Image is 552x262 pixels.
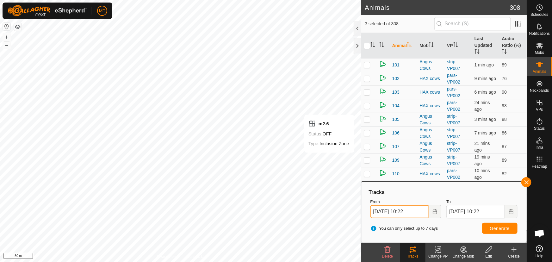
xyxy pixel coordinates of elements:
[447,141,460,153] a: strip-VP007
[474,141,490,153] span: 11 Sept 2025, 10:00 am
[474,62,494,67] span: 11 Sept 2025, 10:20 am
[365,4,510,11] h2: Animals
[392,89,400,96] span: 103
[370,225,438,232] span: You can only select up to 7 days
[379,101,387,109] img: returning on
[502,50,507,55] p-sorticon: Activate to sort
[156,254,179,259] a: Privacy Policy
[532,165,547,168] span: Heatmap
[419,171,442,177] div: HAX cows
[530,13,548,16] span: Schedules
[502,62,507,67] span: 89
[187,254,205,259] a: Contact Us
[419,89,442,96] div: HAX cows
[3,41,10,49] button: –
[392,130,400,136] span: 106
[453,43,458,48] p-sorticon: Activate to sort
[365,21,434,27] span: 3 selected of 308
[536,254,543,258] span: Help
[392,103,400,109] span: 104
[502,76,507,81] span: 76
[474,90,496,95] span: 11 Sept 2025, 10:16 am
[474,100,490,112] span: 11 Sept 2025, 9:57 am
[400,253,425,259] div: Tracks
[419,103,442,109] div: HAX cows
[499,33,527,59] th: Audio Ratio (%)
[308,131,323,136] label: Status:
[382,254,393,259] span: Delete
[502,171,507,176] span: 82
[368,189,520,196] div: Tracks
[425,253,451,259] div: Change VP
[417,33,444,59] th: Mob
[370,199,442,205] label: From
[446,199,518,205] label: To
[474,76,496,81] span: 11 Sept 2025, 10:13 am
[419,140,442,153] div: Angus Cows
[392,171,400,177] span: 110
[447,154,460,166] a: strip-VP007
[379,60,387,68] img: returning on
[419,59,442,72] div: Angus Cows
[419,75,442,82] div: HAX cows
[474,168,490,180] span: 11 Sept 2025, 10:11 am
[429,205,441,218] button: Choose Date
[308,141,319,147] label: Type:
[447,73,460,84] a: pars-VP002
[472,33,499,59] th: Last Updated
[502,144,507,149] span: 87
[447,86,460,98] a: pars-VP002
[535,51,544,54] span: Mobs
[14,23,22,31] button: Map Layers
[379,74,387,82] img: returning on
[482,223,518,234] button: Generate
[536,146,543,149] span: Infra
[434,17,511,30] input: Search (S)
[379,156,387,163] img: returning on
[527,243,552,260] a: Help
[392,143,400,150] span: 107
[502,158,507,163] span: 89
[502,130,507,135] span: 86
[370,43,375,48] p-sorticon: Activate to sort
[379,43,384,48] p-sorticon: Activate to sort
[392,75,400,82] span: 102
[501,253,527,259] div: Create
[419,127,442,140] div: Angus Cows
[392,157,400,164] span: 109
[474,154,490,166] span: 11 Sept 2025, 10:02 am
[379,169,387,177] img: returning on
[447,59,460,71] a: strip-VP007
[530,89,549,92] span: Neckbands
[3,33,10,41] button: +
[447,100,460,112] a: pars-VP002
[392,62,400,68] span: 101
[379,142,387,150] img: returning on
[490,226,510,231] span: Generate
[419,154,442,167] div: Angus Cows
[502,103,507,108] span: 93
[510,3,520,12] span: 308
[536,108,543,111] span: VPs
[505,205,518,218] button: Choose Date
[429,43,434,48] p-sorticon: Activate to sort
[3,23,10,30] button: Reset Map
[444,33,472,59] th: VP
[447,127,460,139] a: strip-VP007
[447,114,460,125] a: strip-VP007
[379,115,387,122] img: returning on
[534,127,545,130] span: Status
[447,168,460,180] a: pars-VP002
[308,140,349,148] div: Inclusion Zone
[419,113,442,126] div: Angus Cows
[390,33,417,59] th: Animal
[379,88,387,95] img: returning on
[407,43,412,48] p-sorticon: Activate to sort
[8,5,87,16] img: Gallagher Logo
[308,120,349,128] div: m2.6
[308,130,349,138] div: OFF
[476,253,501,259] div: Edit
[99,8,105,14] span: MT
[392,116,400,123] span: 105
[530,224,549,243] div: Open chat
